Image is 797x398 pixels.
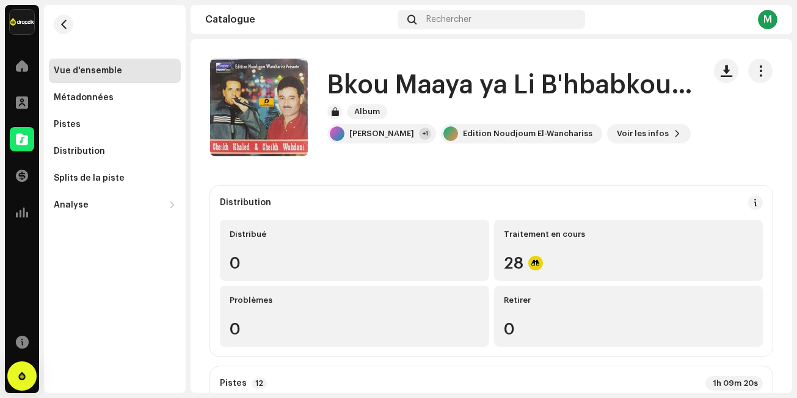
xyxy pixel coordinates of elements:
span: Rechercher [426,15,471,24]
strong: Pistes [220,378,247,388]
div: M [758,10,777,29]
div: +1 [419,128,431,140]
div: Traitement en cours [504,230,754,239]
div: Distribué [230,230,479,239]
div: Problèmes [230,295,479,305]
div: Distribution [220,198,271,208]
re-m-nav-item: Distribution [49,139,181,164]
div: Vue d'ensemble [54,66,122,76]
div: Splits de la piste [54,173,125,183]
div: 1h 09m 20s [705,376,763,391]
div: Pistes [54,120,81,129]
re-m-nav-item: Splits de la piste [49,166,181,190]
h1: Bkou Maaya ya Li B'hbabkoum [327,71,694,99]
div: Retirer [504,295,754,305]
re-m-nav-item: Vue d'ensemble [49,59,181,83]
re-m-nav-item: Métadonnées [49,85,181,110]
div: Distribution [54,147,105,156]
div: Edition Noudjoum El-Wanchariss [463,129,592,139]
span: Album [347,104,387,119]
div: Métadonnées [54,93,114,103]
div: Catalogue [205,15,393,24]
re-m-nav-dropdown: Analyse [49,193,181,217]
button: Voir les infos [607,124,691,143]
p-badge: 12 [252,378,267,389]
span: Voir les infos [617,121,669,146]
div: [PERSON_NAME] [349,129,414,139]
div: Open Intercom Messenger [7,361,37,391]
img: 6b198820-6d9f-4d8e-bd7e-78ab9e57ca24 [10,10,34,34]
div: Analyse [54,200,89,210]
re-m-nav-item: Pistes [49,112,181,137]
